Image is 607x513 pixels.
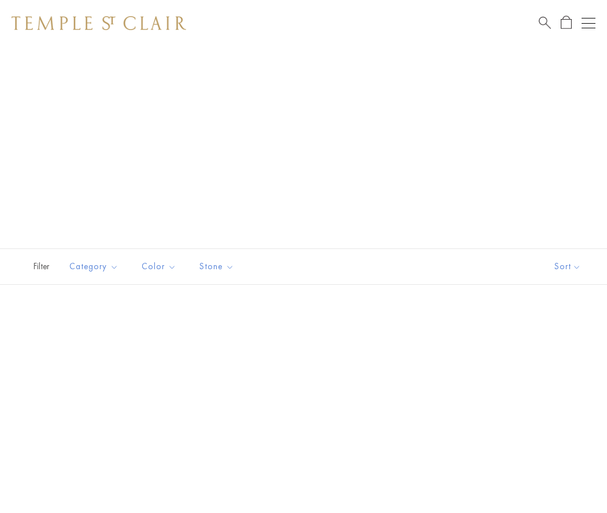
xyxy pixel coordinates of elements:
[539,16,551,30] a: Search
[528,249,607,284] button: Show sort by
[582,16,595,30] button: Open navigation
[194,259,243,274] span: Stone
[136,259,185,274] span: Color
[191,254,243,280] button: Stone
[64,259,127,274] span: Category
[133,254,185,280] button: Color
[12,16,186,30] img: Temple St. Clair
[61,254,127,280] button: Category
[561,16,572,30] a: Open Shopping Bag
